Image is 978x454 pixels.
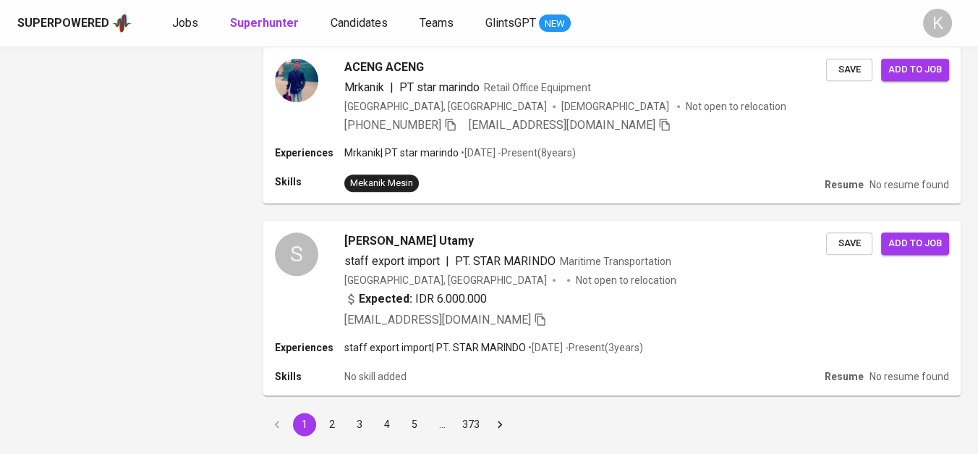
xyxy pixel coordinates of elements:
img: 70cb05fb9736950fde7044ff224430c5.jpg [275,59,318,102]
span: staff export import [344,254,440,268]
span: Retail Office Equipment [484,82,591,93]
b: Expected: [359,290,412,308]
button: Go to page 2 [320,413,344,436]
span: Candidates [331,16,388,30]
p: • [DATE] - Present ( 8 years ) [459,146,576,160]
span: [PHONE_NUMBER] [344,118,441,132]
span: Save [833,235,865,252]
div: … [430,417,454,432]
a: GlintsGPT NEW [485,14,571,33]
p: Not open to relocation [686,99,786,114]
p: Skills [275,175,344,189]
span: | [390,79,394,96]
span: [PERSON_NAME] Utamy [344,232,474,250]
p: No resume found [869,177,949,192]
p: • [DATE] - Present ( 3 years ) [526,340,643,355]
p: Experiences [275,146,344,160]
a: Teams [420,14,456,33]
div: [GEOGRAPHIC_DATA], [GEOGRAPHIC_DATA] [344,99,547,114]
span: Maritime Transportation [560,256,671,267]
p: Not open to relocation [576,273,676,287]
span: Mrkanik [344,80,384,94]
span: PT star marindo [399,80,480,94]
p: No resume found [869,369,949,384]
img: app logo [112,12,132,34]
span: | [446,253,449,270]
a: Candidates [331,14,391,33]
span: [DEMOGRAPHIC_DATA] [561,99,671,114]
nav: pagination navigation [263,413,514,436]
a: S[PERSON_NAME] Utamystaff export import|PT. STAR MARINDOMaritime Transportation[GEOGRAPHIC_DATA],... [263,221,961,395]
button: Go to page 5 [403,413,426,436]
p: Mrkanik | PT star marindo [344,146,459,160]
a: Jobs [172,14,201,33]
div: IDR 6.000.000 [344,290,487,308]
button: Add to job [881,232,949,255]
div: K [923,9,952,38]
button: Go to page 373 [458,413,484,436]
button: Go to page 3 [348,413,371,436]
span: [EMAIL_ADDRESS][DOMAIN_NAME] [469,118,655,132]
button: Save [826,59,872,81]
button: Add to job [881,59,949,81]
button: Go to next page [488,413,511,436]
div: [GEOGRAPHIC_DATA], [GEOGRAPHIC_DATA] [344,273,547,287]
span: PT. STAR MARINDO [455,254,556,268]
p: Resume [825,177,864,192]
div: Superpowered [17,15,109,32]
span: GlintsGPT [485,16,536,30]
span: Save [833,62,865,78]
button: Go to page 4 [375,413,399,436]
button: Save [826,232,872,255]
span: NEW [539,17,571,31]
span: Teams [420,16,454,30]
b: Superhunter [230,16,299,30]
p: staff export import | PT. STAR MARINDO [344,340,526,355]
p: No skill added [344,369,407,384]
div: S [275,232,318,276]
a: ACENG ACENGMrkanik|PT star marindoRetail Office Equipment[GEOGRAPHIC_DATA], [GEOGRAPHIC_DATA][DEM... [263,47,961,203]
span: Add to job [888,62,942,78]
p: Resume [825,369,864,384]
p: Skills [275,369,344,384]
span: Add to job [888,235,942,252]
a: Superhunter [230,14,302,33]
div: Mekanik Mesin [350,177,413,190]
span: [EMAIL_ADDRESS][DOMAIN_NAME] [344,313,531,327]
button: page 1 [293,413,316,436]
a: Superpoweredapp logo [17,12,132,34]
p: Experiences [275,340,344,355]
span: Jobs [172,16,198,30]
span: ACENG ACENG [344,59,424,76]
